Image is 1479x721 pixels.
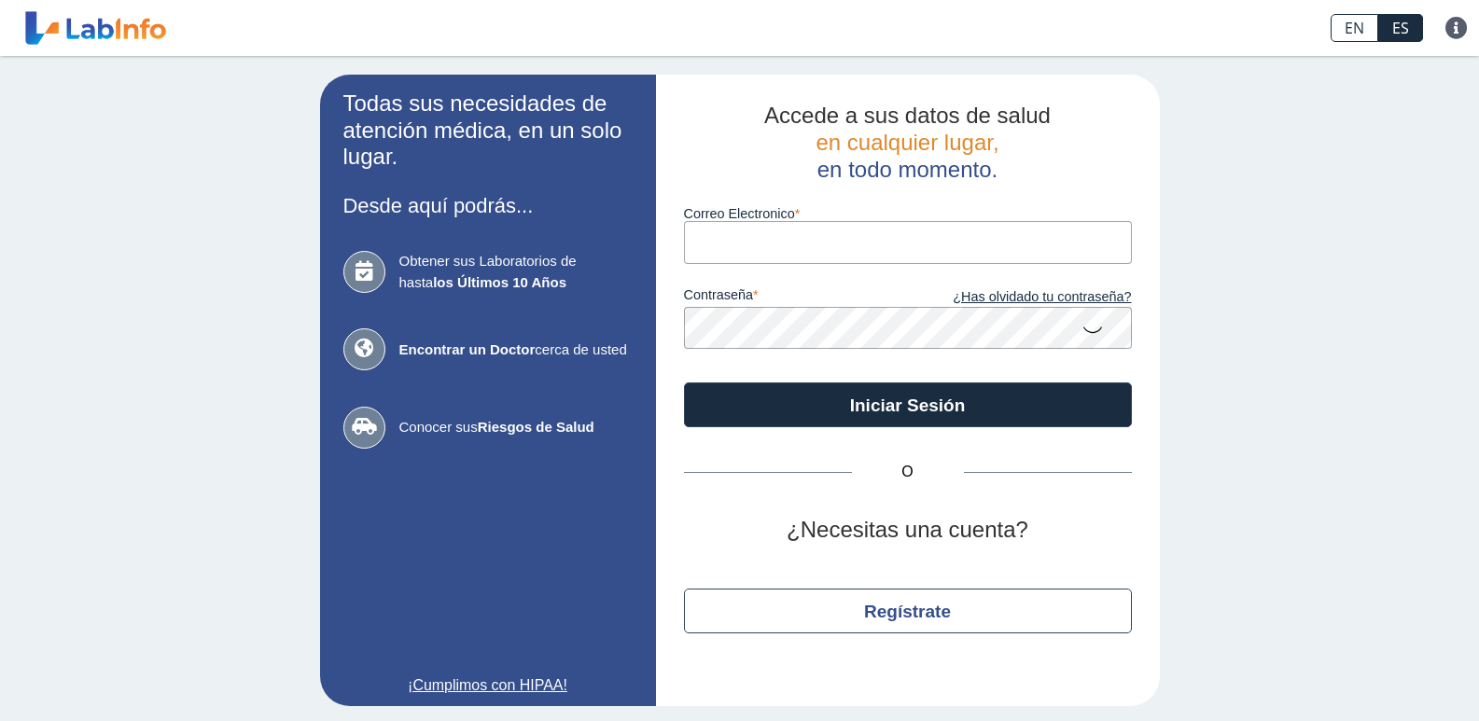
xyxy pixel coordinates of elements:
a: EN [1331,14,1378,42]
h2: ¿Necesitas una cuenta? [684,517,1132,544]
label: contraseña [684,287,908,308]
h2: Todas sus necesidades de atención médica, en un solo lugar. [343,90,633,171]
b: Riesgos de Salud [478,419,594,435]
a: ¿Has olvidado tu contraseña? [908,287,1132,308]
b: los Últimos 10 Años [433,274,566,290]
span: Accede a sus datos de salud [764,103,1051,128]
b: Encontrar un Doctor [399,341,536,357]
button: Regístrate [684,589,1132,633]
span: cerca de usted [399,340,633,361]
span: en cualquier lugar, [816,130,998,155]
a: ¡Cumplimos con HIPAA! [343,674,633,697]
a: ES [1378,14,1423,42]
span: O [852,461,964,483]
label: Correo Electronico [684,206,1132,221]
span: Conocer sus [399,417,633,438]
button: Iniciar Sesión [684,382,1132,427]
span: en todo momento. [817,157,998,182]
h3: Desde aquí podrás... [343,194,633,217]
span: Obtener sus Laboratorios de hasta [399,251,633,293]
iframe: Help widget launcher [1313,648,1458,700]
